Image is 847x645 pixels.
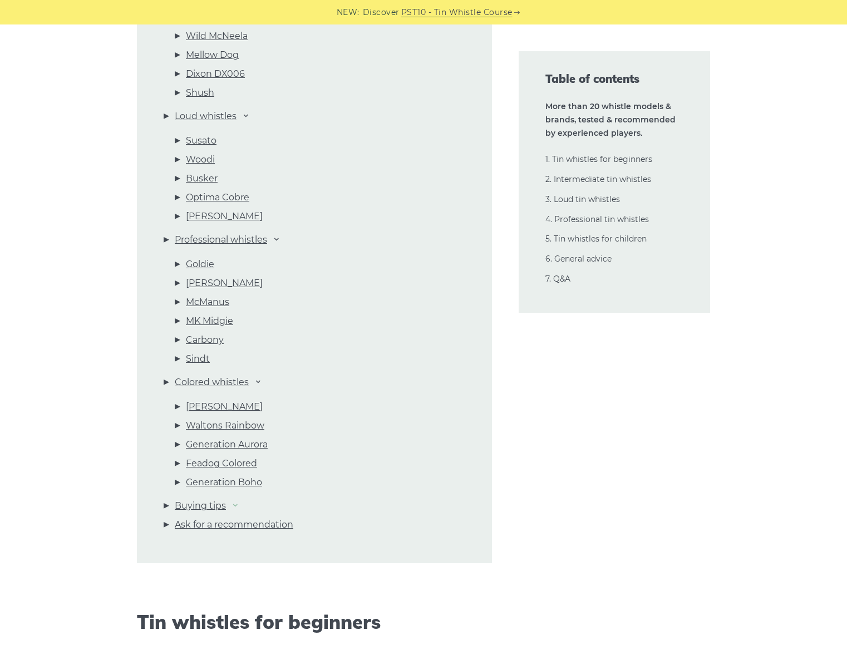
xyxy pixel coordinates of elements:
a: Ask for a recommendation [175,518,293,532]
a: Colored whistles [175,375,249,390]
span: Discover [363,6,400,19]
a: Loud whistles [175,109,237,124]
a: McManus [186,295,229,309]
a: 4. Professional tin whistles [545,214,649,224]
strong: More than 20 whistle models & brands, tested & recommended by experienced players. [545,101,676,138]
a: 7. Q&A [545,274,570,284]
a: Shush [186,86,214,100]
a: [PERSON_NAME] [186,400,263,414]
a: Buying tips [175,499,226,513]
a: Susato [186,134,216,148]
a: MK Midgie [186,314,233,328]
a: Wild McNeela [186,29,248,43]
a: 1. Tin whistles for beginners [545,154,652,164]
a: Dixon DX006 [186,67,245,81]
a: Generation Aurora [186,437,268,452]
a: Mellow Dog [186,48,239,62]
a: 3. Loud tin whistles [545,194,620,204]
a: Sindt [186,352,210,366]
span: NEW: [337,6,360,19]
span: Table of contents [545,71,683,87]
a: [PERSON_NAME] [186,276,263,291]
a: [PERSON_NAME] [186,209,263,224]
a: Waltons Rainbow [186,418,264,433]
a: Goldie [186,257,214,272]
a: Woodi [186,152,215,167]
a: 6. General advice [545,254,612,264]
h2: Tin whistles for beginners [137,611,492,634]
a: PST10 - Tin Whistle Course [401,6,513,19]
a: Feadog Colored [186,456,257,471]
a: Carbony [186,333,224,347]
a: Busker [186,171,218,186]
a: 2. Intermediate tin whistles [545,174,651,184]
a: Professional whistles [175,233,267,247]
a: Optima Cobre [186,190,249,205]
a: 5. Tin whistles for children [545,234,647,244]
a: Generation Boho [186,475,262,490]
